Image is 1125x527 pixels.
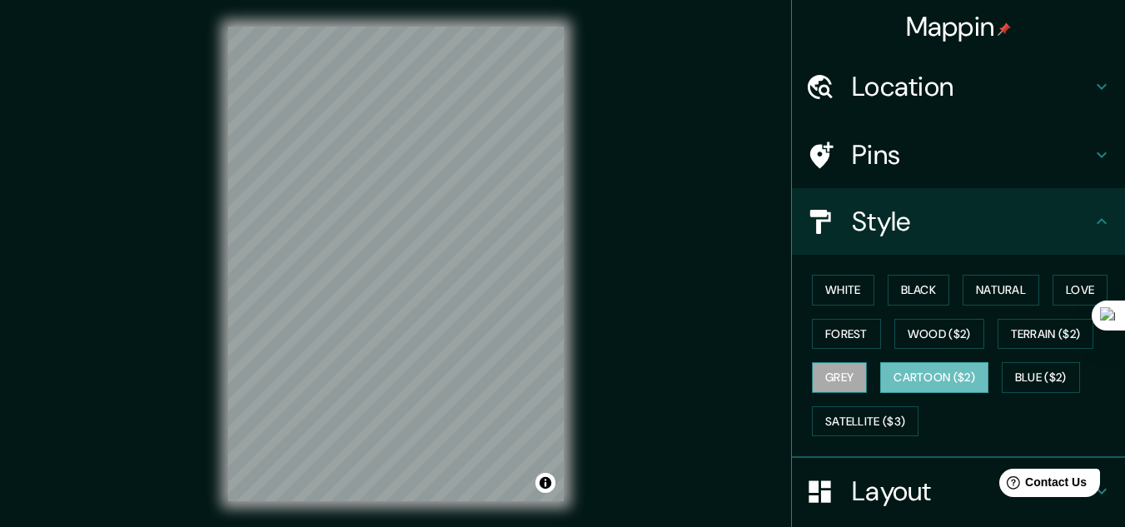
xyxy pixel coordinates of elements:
[998,319,1094,350] button: Terrain ($2)
[963,275,1039,306] button: Natural
[812,406,918,437] button: Satellite ($3)
[880,362,988,393] button: Cartoon ($2)
[998,22,1011,36] img: pin-icon.png
[535,473,555,493] button: Toggle attribution
[906,10,1012,43] h4: Mappin
[1053,275,1108,306] button: Love
[852,475,1092,508] h4: Layout
[852,70,1092,103] h4: Location
[977,462,1107,509] iframe: Help widget launcher
[852,138,1092,172] h4: Pins
[228,27,564,501] canvas: Map
[792,458,1125,525] div: Layout
[812,275,874,306] button: White
[812,319,881,350] button: Forest
[894,319,984,350] button: Wood ($2)
[888,275,950,306] button: Black
[1002,362,1080,393] button: Blue ($2)
[792,122,1125,188] div: Pins
[812,362,867,393] button: Grey
[792,188,1125,255] div: Style
[852,205,1092,238] h4: Style
[792,53,1125,120] div: Location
